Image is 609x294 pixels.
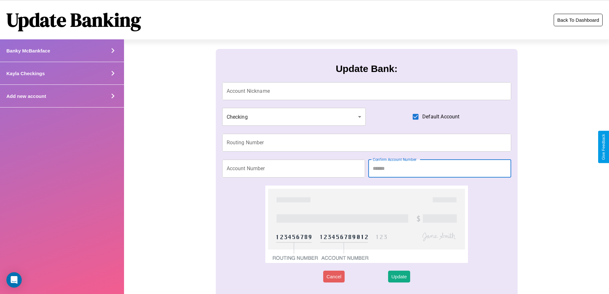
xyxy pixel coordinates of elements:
[336,63,397,74] h3: Update Bank:
[554,14,603,26] button: Back To Dashboard
[323,271,345,282] button: Cancel
[601,134,606,160] div: Give Feedback
[6,48,50,53] h4: Banky McBankface
[222,108,366,126] div: Checking
[6,7,141,33] h1: Update Banking
[265,186,468,263] img: check
[422,113,459,121] span: Default Account
[388,271,410,282] button: Update
[373,157,417,162] label: Confirm Account Number
[6,71,45,76] h4: Kayla Checkings
[6,272,22,288] div: Open Intercom Messenger
[6,93,46,99] h4: Add new account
